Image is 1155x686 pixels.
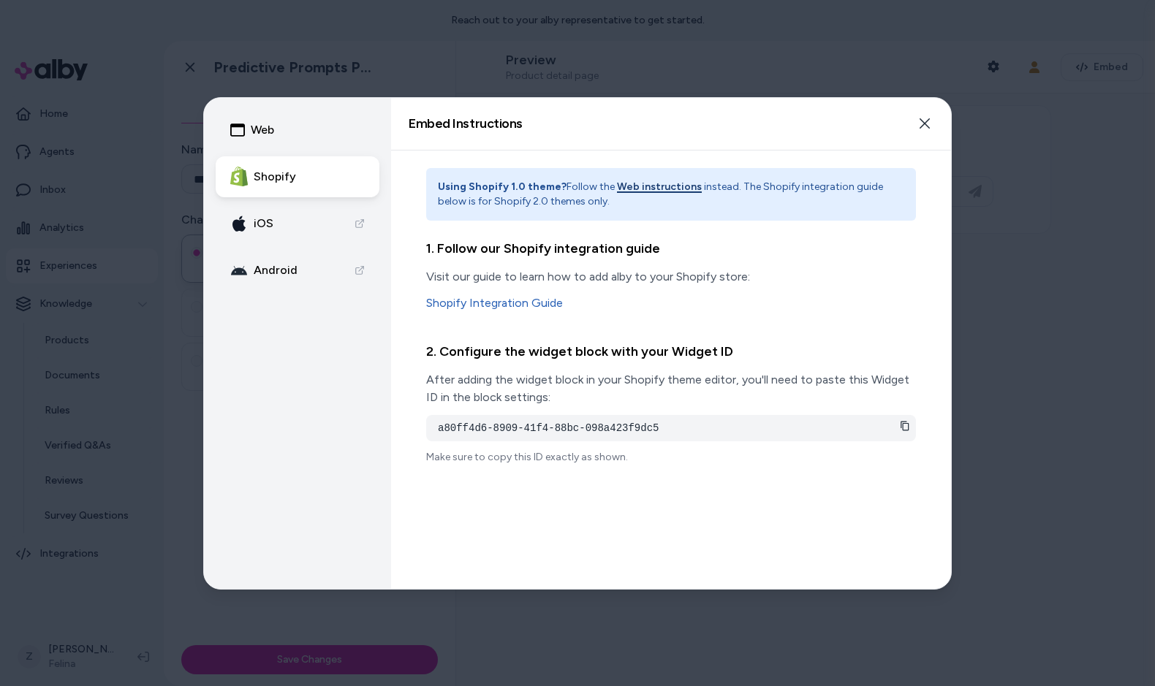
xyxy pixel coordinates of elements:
h3: 2. Configure the widget block with your Widget ID [426,341,916,362]
button: Web [216,110,379,150]
p: After adding the widget block in your Shopify theme editor, you'll need to paste this Widget ID i... [426,371,916,406]
a: apple-icon iOS [216,203,379,244]
img: Shopify Logo [230,167,248,186]
strong: Using Shopify 1.0 theme? [438,180,567,193]
p: Make sure to copy this ID exactly as shown. [426,450,916,465]
p: Follow the instead. The Shopify integration guide below is for Shopify 2.0 themes only. [438,180,904,209]
h3: 1. Follow our Shopify integration guide [426,238,916,259]
button: Web instructions [617,180,702,194]
img: android [230,262,248,279]
button: Shopify [216,156,379,197]
p: Visit our guide to learn how to add alby to your Shopify store: [426,268,916,286]
div: Android [230,262,298,279]
img: apple-icon [230,215,248,232]
a: Shopify Integration Guide [426,294,916,312]
a: android Android [216,250,379,291]
h2: Embed Instructions [409,117,523,130]
div: iOS [230,215,273,232]
pre: a80ff4d6-8909-41f4-88bc-098a423f9dc5 [438,421,904,435]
